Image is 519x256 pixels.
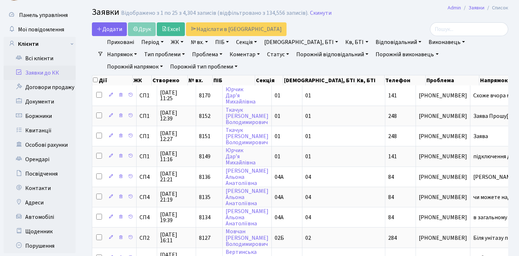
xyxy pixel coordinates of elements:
[275,153,280,160] span: 01
[97,25,122,33] span: Додати
[19,11,68,19] span: Панель управління
[139,113,154,119] span: СП1
[199,193,210,201] span: 8135
[305,173,311,181] span: 04
[419,133,467,139] span: [PHONE_NUMBER]
[212,36,232,48] a: ПІБ
[160,110,193,122] span: [DATE] 12:39
[4,94,76,109] a: Документи
[160,151,193,162] span: [DATE] 11:16
[160,191,193,203] span: [DATE] 21:19
[226,228,269,248] a: Мовчан[PERSON_NAME]Володимирович
[388,234,397,242] span: 284
[437,0,519,16] nav: breadcrumb
[373,36,424,48] a: Відповідальний
[469,4,484,12] a: Заявки
[388,132,397,140] span: 248
[388,92,397,100] span: 141
[227,48,263,61] a: Коментар
[4,22,76,37] a: Мої повідомлення
[226,106,269,126] a: Ткачук[PERSON_NAME]Володимирович
[4,51,76,66] a: Всі клієнти
[141,48,188,61] a: Тип проблеми
[305,234,311,242] span: 02
[199,112,210,120] span: 8152
[356,75,385,85] th: Кв, БТІ
[160,232,193,243] span: [DATE] 16:11
[293,48,371,61] a: Порожній відповідальний
[139,154,154,159] span: СП1
[426,75,479,85] th: Проблема
[4,152,76,167] a: Орендарі
[213,75,255,85] th: ПІБ
[4,123,76,138] a: Квитанції
[275,213,284,221] span: 04А
[305,112,311,120] span: 01
[4,167,76,181] a: Посвідчення
[275,234,284,242] span: 02Б
[226,146,256,167] a: ЮрчикДар’яМихайлівна
[168,36,186,48] a: ЖК
[305,193,311,201] span: 04
[4,80,76,94] a: Договори продажу
[388,173,394,181] span: 84
[4,37,76,51] a: Клієнти
[4,181,76,195] a: Контакти
[104,61,166,73] a: Порожній напрямок
[305,132,311,140] span: 01
[138,36,167,48] a: Період
[419,194,467,200] span: [PHONE_NUMBER]
[226,167,269,187] a: [PERSON_NAME]АльонаАнатоліївна
[104,36,137,48] a: Приховані
[264,48,292,61] a: Статус
[233,36,260,48] a: Секція
[430,22,508,36] input: Пошук...
[199,213,210,221] span: 8134
[4,210,76,224] a: Автомобілі
[261,36,341,48] a: [DEMOGRAPHIC_DATA], БТІ
[92,22,127,36] a: Додати
[283,75,356,85] th: [DEMOGRAPHIC_DATA], БТІ
[188,36,211,48] a: № вх.
[199,153,210,160] span: 8149
[189,48,225,61] a: Проблема
[199,234,210,242] span: 8127
[275,112,280,120] span: 01
[310,10,332,17] a: Скинути
[275,173,284,181] span: 04А
[160,212,193,223] span: [DATE] 19:39
[419,215,467,220] span: [PHONE_NUMBER]
[4,239,76,253] a: Порушення
[275,132,280,140] span: 01
[4,8,76,22] a: Панель управління
[275,193,284,201] span: 04А
[4,138,76,152] a: Особові рахунки
[133,75,152,85] th: ЖК
[275,92,280,100] span: 01
[139,133,154,139] span: СП1
[188,75,213,85] th: № вх.
[139,235,154,241] span: СП2
[92,75,133,85] th: Дії
[388,112,397,120] span: 248
[226,207,269,228] a: [PERSON_NAME]АльонаАнатоліївна
[305,153,311,160] span: 01
[139,194,154,200] span: СП4
[157,22,185,36] a: Excel
[388,213,394,221] span: 84
[419,93,467,98] span: [PHONE_NUMBER]
[226,126,269,146] a: Ткачук[PERSON_NAME]Володимирович
[373,48,441,61] a: Порожній виконавець
[92,6,119,18] span: Заявки
[473,234,518,242] span: Біля унітазу пе[...]
[419,154,467,159] span: [PHONE_NUMBER]
[385,75,426,85] th: Телефон
[255,75,284,85] th: Секція
[160,171,193,182] span: [DATE] 21:21
[305,92,311,100] span: 01
[18,26,64,34] span: Мої повідомлення
[152,75,188,85] th: Створено
[226,187,269,207] a: [PERSON_NAME]АльонаАнатоліївна
[473,112,514,120] span: Заява Прошу[...]
[139,215,154,220] span: СП4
